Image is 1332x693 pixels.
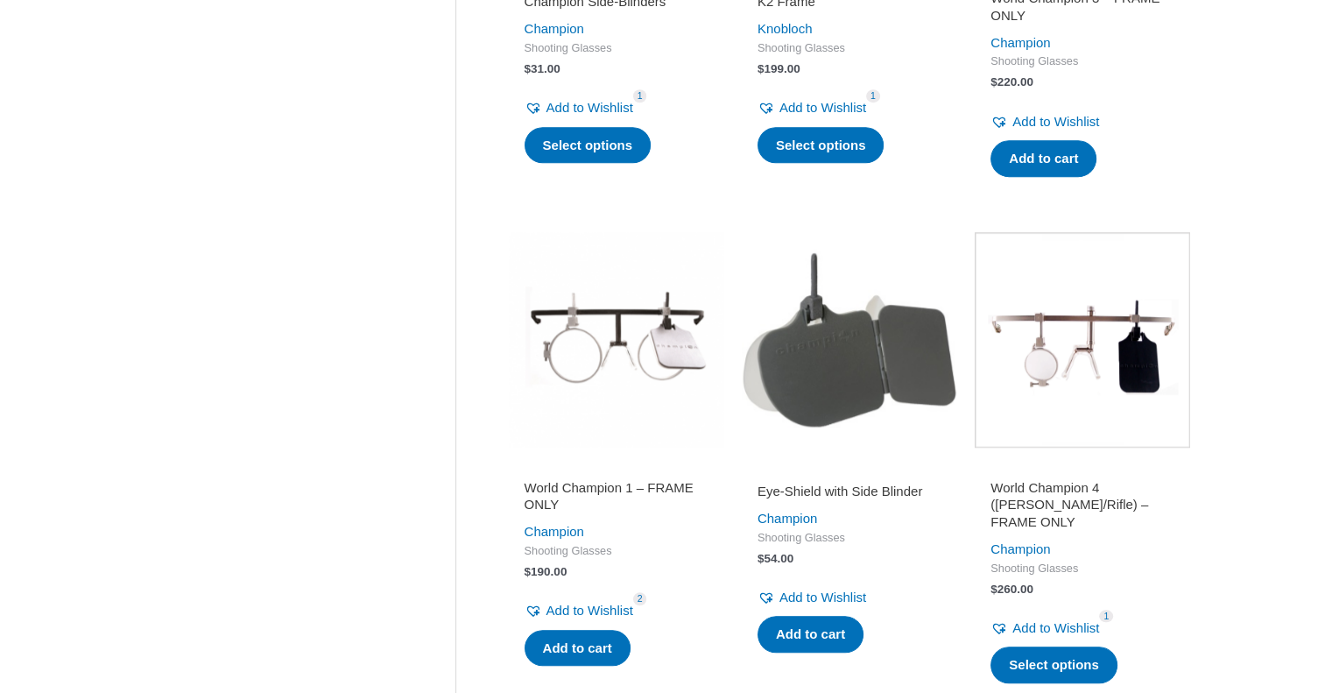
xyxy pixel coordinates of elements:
[758,127,884,164] a: Select options for “K2 Frame”
[525,127,652,164] a: Select options for “Champion Side-Blinders”
[758,41,941,56] span: Shooting Glasses
[525,524,584,539] a: Champion
[758,483,941,506] a: Eye-Shield with Side Blinder
[525,565,567,578] bdi: 190.00
[525,544,708,559] span: Shooting Glasses
[758,552,765,565] span: $
[990,35,1050,50] a: Champion
[525,62,560,75] bdi: 31.00
[990,75,1033,88] bdi: 220.00
[758,531,941,546] span: Shooting Glasses
[742,232,957,448] img: Eye-Shield with Side Blinder
[990,458,1174,479] iframe: Customer reviews powered by Trustpilot
[525,479,708,513] h2: World Champion 1 – FRAME ONLY
[990,583,997,596] span: $
[990,583,1033,596] bdi: 260.00
[779,590,866,605] span: Add to Wishlist
[990,541,1050,556] a: Champion
[525,630,631,667] a: Add to cart: “World Champion 1 - FRAME ONLY”
[758,511,817,526] a: Champion
[525,458,708,479] iframe: Customer reviews powered by Trustpilot
[758,62,765,75] span: $
[990,479,1174,537] a: World Champion 4 ([PERSON_NAME]/Rifle) – FRAME ONLY
[866,89,880,103] span: 1
[758,458,941,479] iframe: Customer reviews powered by Trustpilot
[990,75,997,88] span: $
[758,616,863,653] a: Add to cart: “Eye-Shield with Side Blinder”
[525,598,633,623] a: Add to Wishlist
[758,62,800,75] bdi: 199.00
[990,647,1117,683] a: Select options for “World Champion 4 (Archer/Rifle) - FRAME ONLY”
[990,562,1174,576] span: Shooting Glasses
[525,41,708,56] span: Shooting Glasses
[525,21,584,36] a: Champion
[525,62,532,75] span: $
[990,54,1174,69] span: Shooting Glasses
[1012,620,1099,635] span: Add to Wishlist
[975,232,1190,448] img: World Champion 4 (Archer/Rifle)
[525,95,633,120] a: Add to Wishlist
[633,89,647,103] span: 1
[758,95,866,120] a: Add to Wishlist
[1012,114,1099,129] span: Add to Wishlist
[758,483,941,500] h2: Eye-Shield with Side Blinder
[990,140,1096,177] a: Add to cart: “World Champion 3 - FRAME ONLY”
[758,21,813,36] a: Knobloch
[633,592,647,605] span: 2
[525,479,708,520] a: World Champion 1 – FRAME ONLY
[779,100,866,115] span: Add to Wishlist
[758,585,866,610] a: Add to Wishlist
[1099,610,1113,623] span: 1
[758,552,793,565] bdi: 54.00
[525,565,532,578] span: $
[546,100,633,115] span: Add to Wishlist
[990,616,1099,640] a: Add to Wishlist
[546,603,633,618] span: Add to Wishlist
[990,110,1099,134] a: Add to Wishlist
[509,232,724,448] img: WORLD CHAMPION 1
[990,479,1174,531] h2: World Champion 4 ([PERSON_NAME]/Rifle) – FRAME ONLY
